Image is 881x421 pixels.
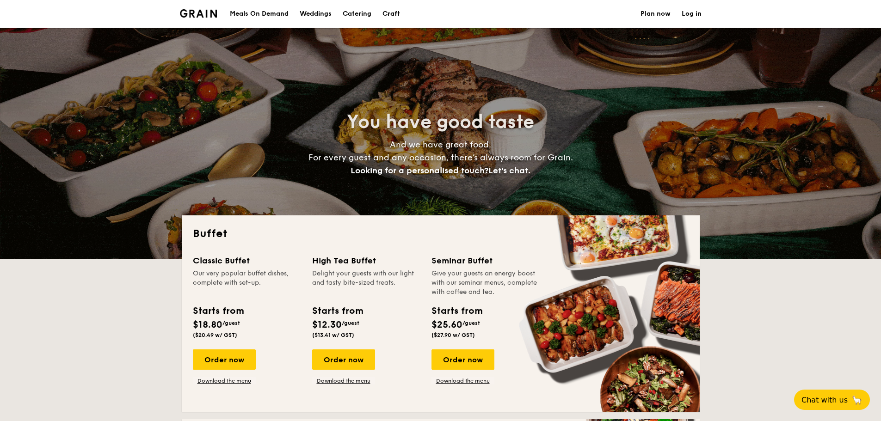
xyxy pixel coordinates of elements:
[431,349,494,370] div: Order now
[193,304,243,318] div: Starts from
[431,304,482,318] div: Starts from
[193,332,237,338] span: ($20.49 w/ GST)
[222,320,240,326] span: /guest
[347,111,534,133] span: You have good taste
[312,254,420,267] div: High Tea Buffet
[193,269,301,297] div: Our very popular buffet dishes, complete with set-up.
[312,269,420,297] div: Delight your guests with our light and tasty bite-sized treats.
[312,332,354,338] span: ($13.41 w/ GST)
[193,319,222,330] span: $18.80
[431,269,540,297] div: Give your guests an energy boost with our seminar menus, complete with coffee and tea.
[193,226,689,241] h2: Buffet
[193,254,301,267] div: Classic Buffet
[851,395,863,405] span: 🦙
[488,165,530,176] span: Let's chat.
[312,349,375,370] div: Order now
[431,332,475,338] span: ($27.90 w/ GST)
[801,396,848,404] span: Chat with us
[308,140,573,176] span: And we have great food. For every guest and any occasion, there’s always room for Grain.
[312,304,363,318] div: Starts from
[342,320,359,326] span: /guest
[312,377,375,384] a: Download the menu
[351,165,488,176] span: Looking for a personalised touch?
[462,320,480,326] span: /guest
[193,349,256,370] div: Order now
[431,319,462,330] span: $25.60
[431,254,540,267] div: Seminar Buffet
[431,377,494,384] a: Download the menu
[180,9,217,18] img: Grain
[180,9,217,18] a: Logotype
[193,377,256,384] a: Download the menu
[794,390,870,410] button: Chat with us🦙
[312,319,342,330] span: $12.30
